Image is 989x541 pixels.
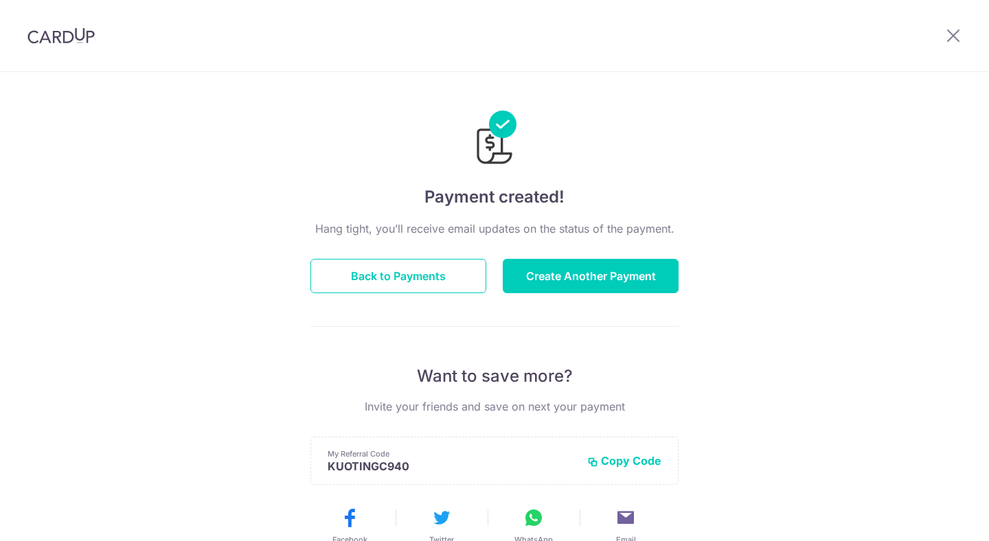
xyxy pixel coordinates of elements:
button: Back to Payments [310,259,486,293]
p: Want to save more? [310,365,679,387]
p: Hang tight, you’ll receive email updates on the status of the payment. [310,220,679,237]
h4: Payment created! [310,185,679,209]
p: My Referral Code [328,448,576,459]
button: Copy Code [587,454,661,468]
img: CardUp [27,27,95,44]
button: Create Another Payment [503,259,679,293]
img: Payments [473,111,516,168]
p: KUOTINGC940 [328,459,576,473]
p: Invite your friends and save on next your payment [310,398,679,415]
